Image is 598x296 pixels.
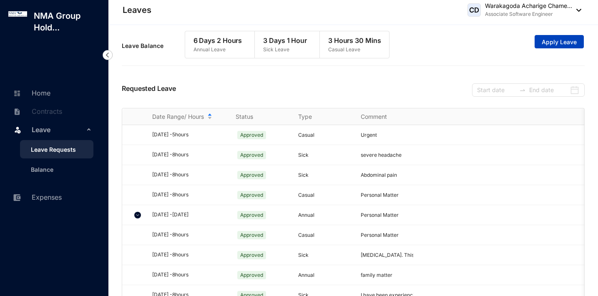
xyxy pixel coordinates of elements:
p: Leave Balance [122,42,185,50]
th: Type [288,108,351,125]
a: Leave Requests [24,146,76,153]
span: Approved [237,271,266,279]
p: Annual Leave [193,45,242,54]
img: chevron-down.5dccb45ca3e6429452e9960b4a33955c.svg [134,212,141,218]
span: Personal Matter [361,192,399,198]
div: [DATE] - 8 hours [152,191,226,199]
p: Casual Leave [328,45,381,54]
div: [DATE] - 8 hours [152,251,226,259]
span: Approved [237,151,266,159]
p: 6 Days 2 Hours [193,35,242,45]
img: log [8,11,27,17]
li: Home [7,83,98,102]
span: Urgent [361,132,377,138]
span: family matter [361,272,392,278]
p: Casual [298,191,351,199]
span: Approved [237,211,266,219]
span: Personal Matter [361,232,399,238]
span: CD [469,7,479,14]
img: nav-icon-left.19a07721e4dec06a274f6d07517f07b7.svg [103,50,113,60]
p: 3 Hours 30 Mins [328,35,381,45]
p: Annual [298,271,351,279]
p: Casual [298,131,351,139]
span: severe headache [361,152,402,158]
img: contract-unselected.99e2b2107c0a7dd48938.svg [13,108,21,115]
input: Start date [477,85,516,95]
span: Approved [237,171,266,179]
p: 3 Days 1 Hour [263,35,307,45]
span: Apply Leave [542,38,577,46]
input: End date [529,85,568,95]
img: expense-unselected.2edcf0507c847f3e9e96.svg [13,194,21,201]
div: [DATE] - [DATE] [152,211,226,219]
div: [DATE] - 8 hours [152,271,226,279]
div: [DATE] - 5 hours [152,131,226,139]
span: Approved [237,251,266,259]
p: Casual [298,231,351,239]
div: [DATE] - 8 hours [152,171,226,179]
img: dropdown-black.8e83cc76930a90b1a4fdb6d089b7bf3a.svg [572,9,581,12]
span: Abdominal pain [361,172,397,178]
span: Approved [237,131,266,139]
p: Annual [298,211,351,219]
th: Comment [351,108,413,125]
span: swap-right [519,87,526,93]
p: Warakagoda Acharige Chame... [485,2,572,10]
img: home-unselected.a29eae3204392db15eaf.svg [13,90,21,97]
p: NMA Group Hold... [27,10,108,33]
p: Requested Leave [122,83,176,97]
th: Status [226,108,288,125]
a: Balance [24,166,53,173]
p: Associate Software Engineer [485,10,572,18]
li: Expenses [7,188,98,206]
a: Expenses [11,193,62,201]
a: Contracts [11,107,62,115]
a: Home [11,89,50,97]
span: Date Range/ Hours [152,113,204,121]
div: [DATE] - 8 hours [152,151,226,159]
button: Apply Leave [535,35,584,48]
span: Approved [237,231,266,239]
p: Leaves [123,4,151,16]
span: Approved [237,191,266,199]
img: leave.99b8a76c7fa76a53782d.svg [13,125,22,134]
div: [DATE] - 8 hours [152,231,226,239]
p: Sick [298,251,351,259]
p: Sick Leave [263,45,307,54]
p: Sick [298,171,351,179]
span: Personal Matter [361,212,399,218]
span: Leave [32,121,84,138]
li: Contracts [7,102,98,120]
span: to [519,87,526,93]
p: Sick [298,151,351,159]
